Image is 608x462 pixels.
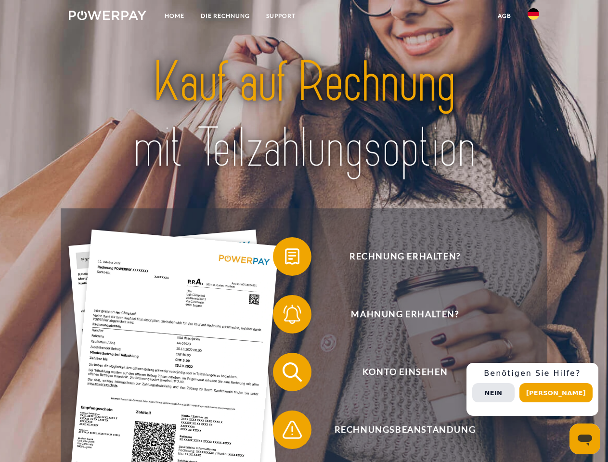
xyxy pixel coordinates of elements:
button: Konto einsehen [273,353,523,391]
img: logo-powerpay-white.svg [69,11,146,20]
span: Konto einsehen [287,353,523,391]
h3: Benötigen Sie Hilfe? [472,369,593,378]
span: Mahnung erhalten? [287,295,523,334]
button: [PERSON_NAME] [519,383,593,402]
button: Nein [472,383,515,402]
button: Rechnungsbeanstandung [273,411,523,449]
a: DIE RECHNUNG [193,7,258,25]
img: qb_bill.svg [280,244,304,269]
img: qb_search.svg [280,360,304,384]
a: Home [156,7,193,25]
button: Rechnung erhalten? [273,237,523,276]
span: Rechnungsbeanstandung [287,411,523,449]
span: Rechnung erhalten? [287,237,523,276]
iframe: Schaltfläche zum Öffnen des Messaging-Fensters [569,423,600,454]
img: title-powerpay_de.svg [92,46,516,184]
a: SUPPORT [258,7,304,25]
img: qb_bell.svg [280,302,304,326]
img: de [528,8,539,20]
div: Schnellhilfe [466,363,598,416]
button: Mahnung erhalten? [273,295,523,334]
img: qb_warning.svg [280,418,304,442]
a: agb [490,7,519,25]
